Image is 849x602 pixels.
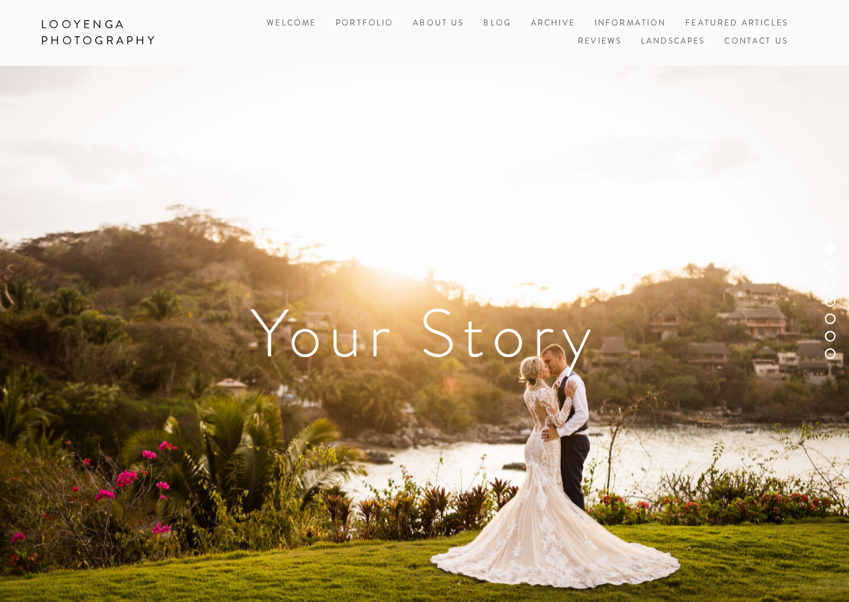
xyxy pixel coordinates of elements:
[641,33,705,51] a: Landscapes
[595,17,666,29] a: Information
[413,15,464,33] a: About Us
[336,17,393,29] a: Portfolio
[483,15,511,33] a: Blog
[41,300,808,367] h1: Your Story
[31,13,206,52] a: Looyenga Photography
[266,15,316,33] a: Welcome
[578,33,621,51] a: Reviews
[685,15,788,33] a: Featured Articles
[724,33,788,51] a: Contact Us
[531,15,575,33] a: Archive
